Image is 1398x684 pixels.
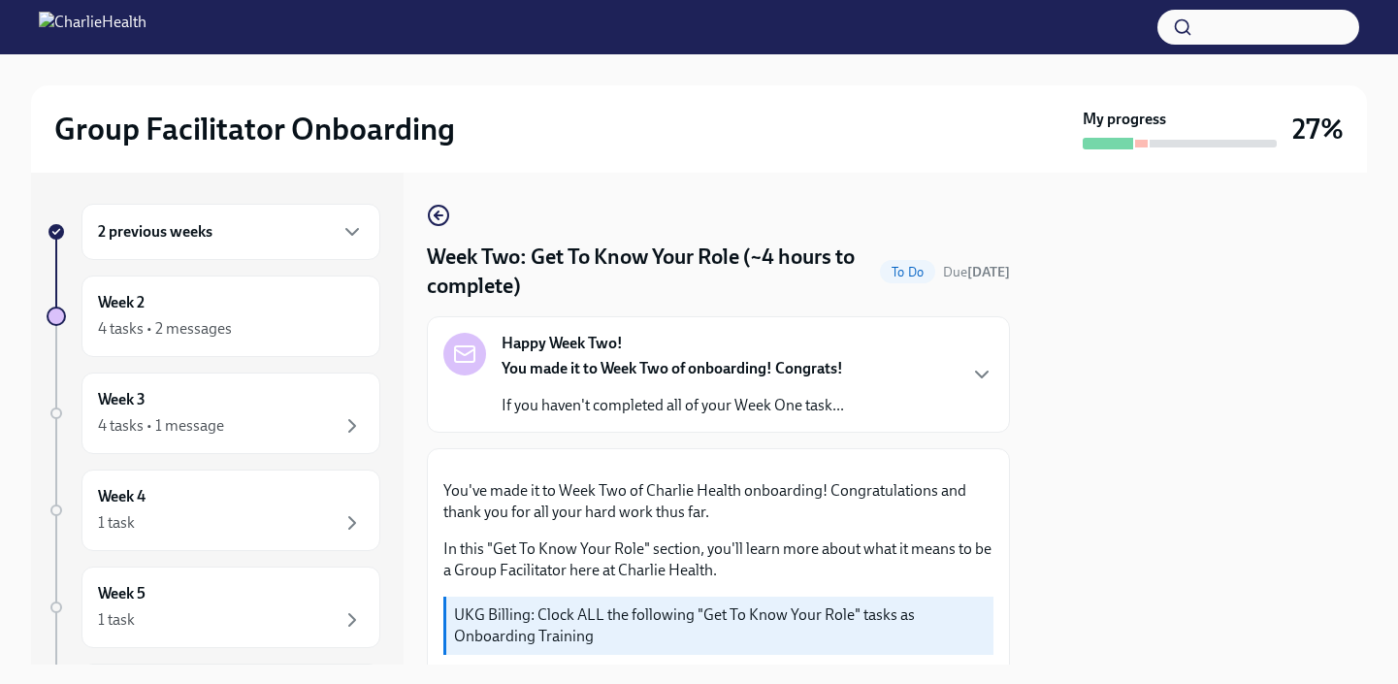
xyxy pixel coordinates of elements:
[98,389,146,410] h6: Week 3
[98,512,135,534] div: 1 task
[1292,112,1344,147] h3: 27%
[81,204,380,260] div: 2 previous weeks
[443,480,993,523] p: You've made it to Week Two of Charlie Health onboarding! Congratulations and thank you for all yo...
[47,373,380,454] a: Week 34 tasks • 1 message
[427,243,872,301] h4: Week Two: Get To Know Your Role (~4 hours to complete)
[443,538,993,581] p: In this "Get To Know Your Role" section, you'll learn more about what it means to be a Group Faci...
[98,292,145,313] h6: Week 2
[967,264,1010,280] strong: [DATE]
[98,583,146,604] h6: Week 5
[880,265,935,279] span: To Do
[54,110,455,148] h2: Group Facilitator Onboarding
[943,264,1010,280] span: Due
[47,276,380,357] a: Week 24 tasks • 2 messages
[1083,109,1166,130] strong: My progress
[454,604,986,647] p: UKG Billing: Clock ALL the following "Get To Know Your Role" tasks as Onboarding Training
[98,221,212,243] h6: 2 previous weeks
[47,470,380,551] a: Week 41 task
[98,609,135,631] div: 1 task
[502,395,844,416] p: If you haven't completed all of your Week One task...
[502,333,623,354] strong: Happy Week Two!
[39,12,146,43] img: CharlieHealth
[47,567,380,648] a: Week 51 task
[98,318,232,340] div: 4 tasks • 2 messages
[502,359,843,377] strong: You made it to Week Two of onboarding! Congrats!
[98,415,224,437] div: 4 tasks • 1 message
[98,486,146,507] h6: Week 4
